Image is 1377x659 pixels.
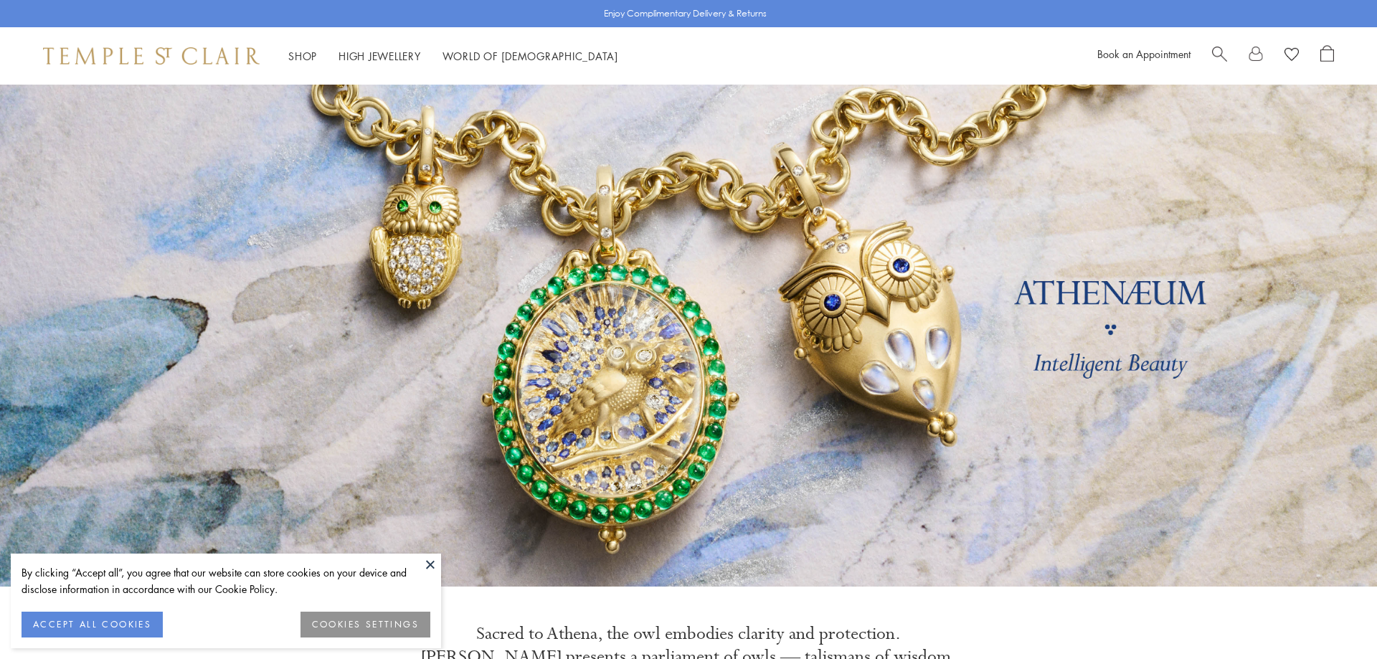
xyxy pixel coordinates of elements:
a: Book an Appointment [1097,47,1191,61]
nav: Main navigation [288,47,618,65]
a: Open Shopping Bag [1320,45,1334,67]
a: Search [1212,45,1227,67]
a: High JewelleryHigh Jewellery [339,49,421,63]
p: Enjoy Complimentary Delivery & Returns [604,6,767,21]
button: COOKIES SETTINGS [301,612,430,637]
a: World of [DEMOGRAPHIC_DATA]World of [DEMOGRAPHIC_DATA] [443,49,618,63]
iframe: Gorgias live chat messenger [1305,592,1363,645]
img: Temple St. Clair [43,47,260,65]
a: View Wishlist [1284,45,1299,67]
a: ShopShop [288,49,317,63]
button: ACCEPT ALL COOKIES [22,612,163,637]
div: By clicking “Accept all”, you agree that our website can store cookies on your device and disclos... [22,564,430,597]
